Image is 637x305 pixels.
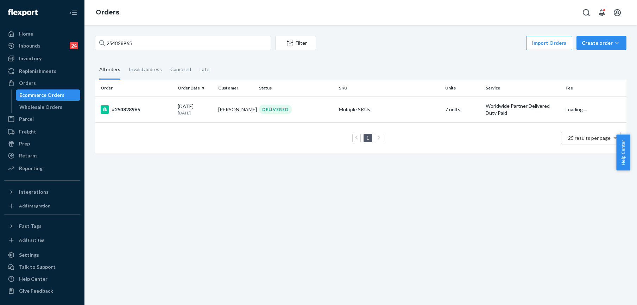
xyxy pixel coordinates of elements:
[4,66,80,77] a: Replenishments
[4,163,80,174] a: Reporting
[526,36,572,50] button: Import Orders
[19,275,48,282] div: Help Center
[90,2,125,23] ol: breadcrumbs
[19,128,36,135] div: Freight
[4,273,80,285] a: Help Center
[19,68,56,75] div: Replenishments
[486,102,560,117] p: Worldwide Partner Delivered Duty Paid
[129,60,162,79] div: Invalid address
[4,261,80,273] a: Talk to Support
[336,80,442,97] th: SKU
[170,60,191,79] div: Canceled
[96,8,119,16] a: Orders
[19,104,62,111] div: Wholesale Orders
[365,135,371,141] a: Page 1 is your current page
[616,135,630,170] button: Help Center
[101,105,172,114] div: #254828965
[610,6,624,20] button: Open account menu
[563,97,626,122] td: Loading....
[16,101,81,113] a: Wholesale Orders
[568,135,611,141] span: 25 results per page
[4,53,80,64] a: Inventory
[4,235,80,246] a: Add Fast Tag
[218,85,253,91] div: Customer
[4,40,80,51] a: Inbounds24
[19,251,39,259] div: Settings
[95,80,175,97] th: Order
[579,6,593,20] button: Open Search Box
[66,6,80,20] button: Close Navigation
[275,36,316,50] button: Filter
[175,80,216,97] th: Order Date
[19,30,33,37] div: Home
[4,150,80,161] a: Returns
[99,60,120,80] div: All orders
[178,110,213,116] p: [DATE]
[16,89,81,101] a: Ecommerce Orders
[70,42,78,49] div: 24
[19,287,53,294] div: Give Feedback
[19,42,40,49] div: Inbounds
[19,263,56,270] div: Talk to Support
[4,113,80,125] a: Parcel
[19,152,38,159] div: Returns
[4,220,80,232] button: Fast Tags
[582,39,621,46] div: Create order
[4,285,80,297] button: Give Feedback
[256,80,336,97] th: Status
[19,188,49,195] div: Integrations
[442,80,483,97] th: Units
[19,140,30,147] div: Prep
[95,36,271,50] input: Search orders
[259,105,292,114] div: DELIVERED
[563,80,626,97] th: Fee
[4,77,80,89] a: Orders
[8,9,38,16] img: Flexport logo
[4,186,80,198] button: Integrations
[200,60,209,79] div: Late
[19,223,42,230] div: Fast Tags
[336,97,442,122] td: Multiple SKUs
[178,103,213,116] div: [DATE]
[4,138,80,149] a: Prep
[4,200,80,212] a: Add Integration
[19,80,36,87] div: Orders
[595,6,609,20] button: Open notifications
[19,237,44,243] div: Add Fast Tag
[19,116,34,123] div: Parcel
[215,97,256,122] td: [PERSON_NAME]
[276,39,316,46] div: Filter
[442,97,483,122] td: 7 units
[19,165,43,172] div: Reporting
[19,203,50,209] div: Add Integration
[576,36,626,50] button: Create order
[4,249,80,261] a: Settings
[19,55,42,62] div: Inventory
[4,126,80,137] a: Freight
[19,92,64,99] div: Ecommerce Orders
[483,80,563,97] th: Service
[4,28,80,39] a: Home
